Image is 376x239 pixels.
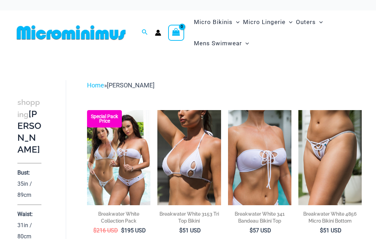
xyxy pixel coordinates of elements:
a: Search icon link [142,28,148,37]
a: Collection Pack (5) Breakwater White 341 Top 4956 Shorts 08Breakwater White 341 Top 4956 Shorts 08 [87,110,150,205]
p: 35in / 89cm [17,180,32,198]
a: OutersMenu ToggleMenu Toggle [294,11,324,33]
img: Breakwater White 4856 Micro Bottom 01 [298,110,362,205]
a: Micro LingerieMenu ToggleMenu Toggle [241,11,294,33]
a: Micro BikinisMenu ToggleMenu Toggle [192,11,241,33]
a: Account icon link [155,30,161,36]
b: Special Pack Price [87,114,122,123]
h3: [PERSON_NAME] [17,96,41,156]
p: Bust: [17,169,30,176]
img: Collection Pack (5) [87,110,150,205]
a: View Shopping Cart, empty [168,25,184,41]
a: Breakwater White 4856 Micro Bikini Bottom [298,210,362,227]
bdi: 195 USD [121,227,146,234]
span: Menu Toggle [285,13,292,31]
span: Menu Toggle [242,34,249,52]
a: Breakwater White Collection Pack [87,210,150,227]
img: Breakwater White 3153 Top 01 [157,110,221,205]
h2: Breakwater White 3153 Tri Top Bikini [157,210,221,224]
h2: Breakwater White Collection Pack [87,210,150,224]
a: Mens SwimwearMenu ToggleMenu Toggle [192,33,251,54]
span: shopping [17,98,40,119]
h2: Breakwater White 341 Bandeau Bikini Top [228,210,291,224]
span: [PERSON_NAME] [107,82,155,89]
h2: Breakwater White 4856 Micro Bikini Bottom [298,210,362,224]
img: Breakwater White 341 Top 01 [228,110,291,205]
a: Home [87,82,104,89]
nav: Site Navigation [191,10,362,55]
img: MM SHOP LOGO FLAT [14,25,128,40]
a: Breakwater White 341 Top 01Breakwater White 341 Top 4956 Shorts 06Breakwater White 341 Top 4956 S... [228,110,291,205]
span: Outers [296,13,316,31]
p: Waist: [17,211,33,217]
span: Micro Lingerie [243,13,285,31]
a: Breakwater White 4856 Micro Bottom 01Breakwater White 3153 Top 4856 Micro Bottom 06Breakwater Whi... [298,110,362,205]
span: $ [320,227,323,234]
bdi: 57 USD [250,227,271,234]
bdi: 216 USD [93,227,118,234]
span: » [87,82,155,89]
span: Menu Toggle [316,13,323,31]
span: Mens Swimwear [194,34,242,52]
span: Menu Toggle [233,13,240,31]
span: $ [179,227,182,234]
span: $ [93,227,96,234]
span: $ [250,227,253,234]
bdi: 51 USD [320,227,342,234]
a: Breakwater White 3153 Tri Top Bikini [157,210,221,227]
span: Micro Bikinis [194,13,233,31]
a: Breakwater White 341 Bandeau Bikini Top [228,210,291,227]
span: $ [121,227,124,234]
bdi: 51 USD [179,227,201,234]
